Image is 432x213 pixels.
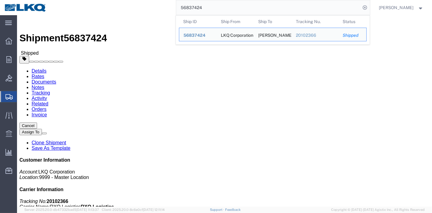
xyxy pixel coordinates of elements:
[291,15,338,28] th: Tracking Nu.
[331,207,425,212] span: Copyright © [DATE]-[DATE] Agistix Inc., All Rights Reserved
[76,208,99,211] span: [DATE] 11:13:37
[225,208,241,211] a: Feedback
[379,4,424,11] button: [PERSON_NAME]
[183,32,212,39] div: 56837424
[343,32,362,39] div: Shipped
[379,4,414,11] span: Praveen Nagaraj
[176,0,361,15] input: Search for shipment number, reference number
[179,15,217,28] th: Ship ID
[296,32,334,39] div: 20102366
[24,208,99,211] span: Server: 2025.20.0-db47332bad5
[179,15,370,44] table: Search Results
[210,208,225,211] a: Support
[4,3,47,12] img: logo
[143,208,165,211] span: [DATE] 12:11:14
[216,15,254,28] th: Ship From
[254,15,292,28] th: Ship To
[338,15,367,28] th: Status
[17,15,432,207] iframe: To enrich screen reader interactions, please activate Accessibility in Grammarly extension settings
[221,28,250,41] div: LKQ Corporation
[102,208,165,211] span: Client: 2025.20.0-8c6e0cf
[258,28,287,41] div: BISHOP
[183,33,205,38] span: 56837424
